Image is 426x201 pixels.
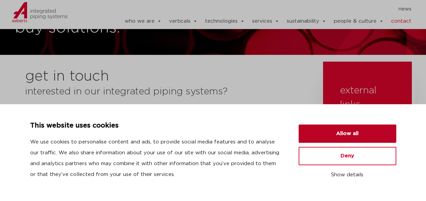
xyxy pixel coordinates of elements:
a: technologies [205,15,244,28]
a: who we are [124,15,161,28]
h3: interested in our integrated piping systems? [25,85,306,99]
a: people & culture [333,15,383,28]
a: contact [391,15,411,28]
a: news [398,4,411,15]
a: sustainability [286,15,326,28]
h3: external links [340,84,395,112]
h2: get in touch [25,68,109,85]
p: We use cookies to personalise content and ads, to provide social media features and to analyse ou... [30,137,282,180]
a: services [252,15,279,28]
button: Allow all [299,125,396,143]
nav: Menu [104,4,411,15]
button: Show details [299,169,396,181]
button: Deny [299,147,396,165]
a: verticals [169,15,197,28]
p: This website uses cookies [30,120,282,131]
